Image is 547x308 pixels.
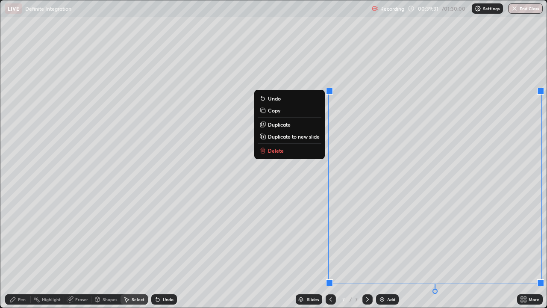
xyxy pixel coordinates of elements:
div: Slides [307,297,319,302]
div: Highlight [42,297,61,302]
div: Eraser [75,297,88,302]
div: More [529,297,539,302]
div: Pen [18,297,26,302]
p: Settings [483,6,500,11]
button: Undo [258,93,321,104]
div: Undo [163,297,174,302]
div: 7 [339,297,348,302]
div: / [350,297,352,302]
p: Recording [380,6,404,12]
img: end-class-cross [511,5,518,12]
p: Undo [268,95,281,102]
p: Delete [268,147,284,154]
button: Duplicate to new slide [258,131,321,142]
img: class-settings-icons [474,5,481,12]
p: LIVE [8,5,19,12]
p: Definite Integration [25,5,71,12]
button: Duplicate [258,119,321,130]
div: Shapes [103,297,117,302]
button: Copy [258,105,321,115]
p: Copy [268,107,280,114]
img: recording.375f2c34.svg [372,5,379,12]
div: Select [132,297,144,302]
button: End Class [508,3,543,14]
p: Duplicate [268,121,291,128]
div: 7 [354,296,359,303]
img: add-slide-button [379,296,385,303]
div: Add [387,297,395,302]
button: Delete [258,145,321,156]
p: Duplicate to new slide [268,133,320,140]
